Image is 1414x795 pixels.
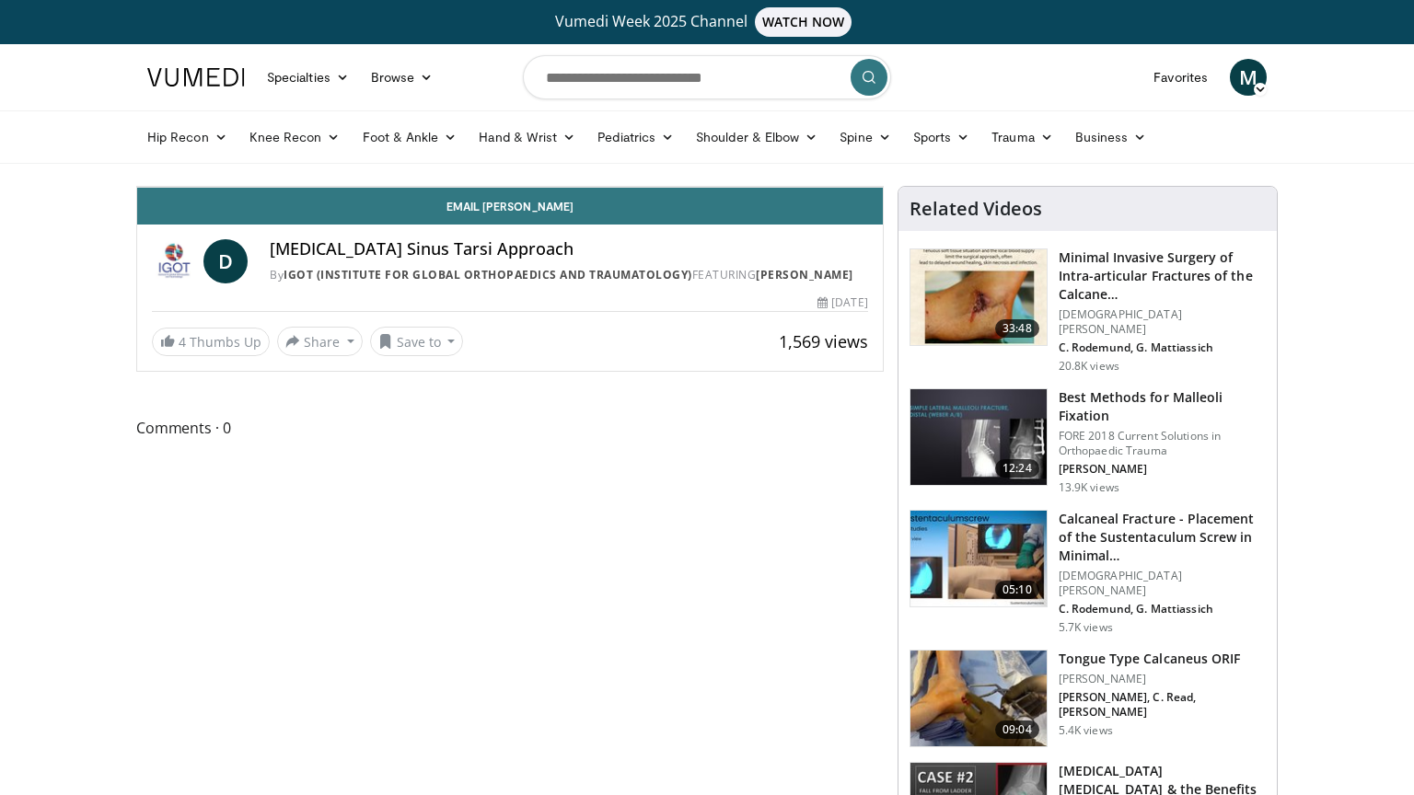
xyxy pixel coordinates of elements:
a: M [1230,59,1267,96]
a: Spine [829,119,901,156]
div: [DATE] [817,294,867,311]
a: Browse [360,59,445,96]
h3: Calcaneal Fracture - Placement of the Sustentaculum Screw in Minimal… [1059,510,1266,565]
img: 35a50d49-627e-422b-a069-3479b31312bc.150x105_q85_crop-smart_upscale.jpg [910,249,1047,345]
p: C. Rodemund, G. Mattiassich [1059,340,1266,355]
a: [PERSON_NAME] [756,267,853,282]
div: By FEATURING [270,267,868,283]
h4: [MEDICAL_DATA] Sinus Tarsi Approach [270,239,868,259]
span: 12:24 [995,459,1039,478]
input: Search topics, interventions [523,55,891,99]
img: 7d4bbe89-061e-4901-8995-61c1e47da95c.150x105_q85_crop-smart_upscale.jpg [910,651,1047,746]
p: C. Rodemund, G. Mattiassich [1059,602,1266,616]
img: ac27e1f5-cff1-4027-8ce1-cb5572e89b57.150x105_q85_crop-smart_upscale.jpg [910,511,1047,606]
a: 12:24 Best Methods for Malleoli Fixation FORE 2018 Current Solutions in Orthopaedic Trauma [PERSO... [910,388,1266,495]
p: [PERSON_NAME], C. Read, [PERSON_NAME] [1059,690,1266,720]
span: 33:48 [995,319,1039,338]
button: Share [277,327,363,356]
a: Vumedi Week 2025 ChannelWATCH NOW [150,7,1264,37]
a: Specialties [256,59,360,96]
a: Business [1064,119,1158,156]
a: Foot & Ankle [352,119,469,156]
a: Knee Recon [238,119,352,156]
span: 4 [179,333,186,351]
span: 09:04 [995,720,1039,739]
p: 13.9K views [1059,480,1119,495]
img: VuMedi Logo [147,68,245,86]
p: 5.4K views [1059,723,1113,738]
a: Favorites [1142,59,1219,96]
h3: Tongue Type Calcaneus ORIF [1059,650,1266,668]
span: Comments 0 [136,416,884,440]
p: [PERSON_NAME] [1059,672,1266,686]
p: FORE 2018 Current Solutions in Orthopaedic Trauma [1059,429,1266,458]
button: Save to [370,327,464,356]
a: 09:04 Tongue Type Calcaneus ORIF [PERSON_NAME] [PERSON_NAME], C. Read, [PERSON_NAME] 5.4K views [910,650,1266,747]
h3: Best Methods for Malleoli Fixation [1059,388,1266,425]
p: [DEMOGRAPHIC_DATA][PERSON_NAME] [1059,307,1266,337]
p: 20.8K views [1059,359,1119,374]
a: Sports [902,119,981,156]
a: Hip Recon [136,119,238,156]
a: Trauma [980,119,1064,156]
p: [DEMOGRAPHIC_DATA][PERSON_NAME] [1059,569,1266,598]
p: 5.7K views [1059,620,1113,635]
a: Shoulder & Elbow [685,119,829,156]
a: Hand & Wrist [468,119,586,156]
img: IGOT (Institute for Global Orthopaedics and Traumatology) [152,239,196,283]
h4: Related Videos [910,198,1042,220]
span: 1,569 views [779,330,868,352]
a: D [203,239,248,283]
a: 4 Thumbs Up [152,328,270,356]
img: bb3c647c-2c54-4102-bd4b-4b25814f39ee.150x105_q85_crop-smart_upscale.jpg [910,389,1047,485]
a: 05:10 Calcaneal Fracture - Placement of the Sustentaculum Screw in Minimal… [DEMOGRAPHIC_DATA][PE... [910,510,1266,635]
h3: Minimal Invasive Surgery of Intra-articular Fractures of the Calcane… [1059,248,1266,304]
span: WATCH NOW [755,7,852,37]
a: IGOT (Institute for Global Orthopaedics and Traumatology) [284,267,692,282]
p: [PERSON_NAME] [1059,462,1266,477]
a: Pediatrics [586,119,685,156]
span: 05:10 [995,581,1039,599]
video-js: Video Player [137,187,883,188]
a: 33:48 Minimal Invasive Surgery of Intra-articular Fractures of the Calcane… [DEMOGRAPHIC_DATA][PE... [910,248,1266,374]
a: Email [PERSON_NAME] [137,188,883,225]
